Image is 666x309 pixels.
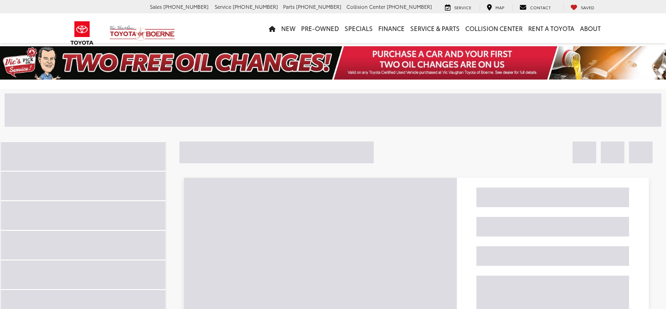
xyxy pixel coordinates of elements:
[462,13,525,43] a: Collision Center
[454,4,471,10] span: Service
[150,3,162,10] span: Sales
[278,13,298,43] a: New
[163,3,209,10] span: [PHONE_NUMBER]
[215,3,231,10] span: Service
[266,13,278,43] a: Home
[283,3,295,10] span: Parts
[438,4,478,11] a: Service
[530,4,551,10] span: Contact
[376,13,407,43] a: Finance
[495,4,504,10] span: Map
[407,13,462,43] a: Service & Parts: Opens in a new tab
[298,13,342,43] a: Pre-Owned
[109,25,175,41] img: Vic Vaughan Toyota of Boerne
[346,3,385,10] span: Collision Center
[512,4,558,11] a: Contact
[342,13,376,43] a: Specials
[296,3,341,10] span: [PHONE_NUMBER]
[480,4,511,11] a: Map
[577,13,604,43] a: About
[525,13,577,43] a: Rent a Toyota
[65,18,99,48] img: Toyota
[233,3,278,10] span: [PHONE_NUMBER]
[563,4,601,11] a: My Saved Vehicles
[581,4,594,10] span: Saved
[387,3,432,10] span: [PHONE_NUMBER]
